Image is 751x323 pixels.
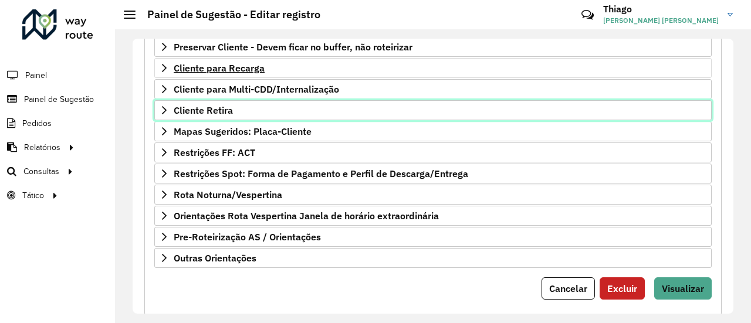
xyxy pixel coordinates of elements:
[24,141,60,154] span: Relatórios
[600,277,645,300] button: Excluir
[174,127,312,136] span: Mapas Sugeridos: Placa-Cliente
[154,58,712,78] a: Cliente para Recarga
[174,169,468,178] span: Restrições Spot: Forma de Pagamento e Perfil de Descarga/Entrega
[154,164,712,183] a: Restrições Spot: Forma de Pagamento e Perfil de Descarga/Entrega
[154,142,712,162] a: Restrições FF: ACT
[154,206,712,226] a: Orientações Rota Vespertina Janela de horário extraordinária
[154,100,712,120] a: Cliente Retira
[603,15,719,26] span: [PERSON_NAME] [PERSON_NAME]
[174,253,256,263] span: Outras Orientações
[174,63,265,73] span: Cliente para Recarga
[25,69,47,81] span: Painel
[154,79,712,99] a: Cliente para Multi-CDD/Internalização
[154,227,712,247] a: Pre-Roteirização AS / Orientações
[154,37,712,57] a: Preservar Cliente - Devem ficar no buffer, não roteirizar
[174,148,255,157] span: Restrições FF: ACT
[174,42,412,52] span: Preservar Cliente - Devem ficar no buffer, não roteirizar
[654,277,712,300] button: Visualizar
[575,2,600,28] a: Contato Rápido
[22,117,52,130] span: Pedidos
[174,84,339,94] span: Cliente para Multi-CDD/Internalização
[154,248,712,268] a: Outras Orientações
[174,190,282,199] span: Rota Noturna/Vespertina
[174,211,439,220] span: Orientações Rota Vespertina Janela de horário extraordinária
[542,277,595,300] button: Cancelar
[154,121,712,141] a: Mapas Sugeridos: Placa-Cliente
[174,232,321,242] span: Pre-Roteirização AS / Orientações
[662,283,704,294] span: Visualizar
[136,8,320,21] h2: Painel de Sugestão - Editar registro
[603,4,719,15] h3: Thiago
[607,283,637,294] span: Excluir
[154,185,712,205] a: Rota Noturna/Vespertina
[22,189,44,202] span: Tático
[24,93,94,106] span: Painel de Sugestão
[23,165,59,178] span: Consultas
[549,283,587,294] span: Cancelar
[174,106,233,115] span: Cliente Retira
